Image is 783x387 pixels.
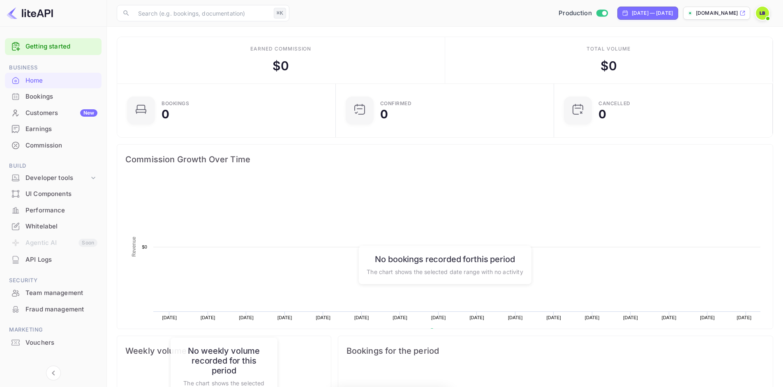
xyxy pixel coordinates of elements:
[5,219,102,235] div: Whitelabel
[546,315,561,320] text: [DATE]
[737,315,752,320] text: [DATE]
[632,9,673,17] div: [DATE] — [DATE]
[5,89,102,104] a: Bookings
[179,346,269,375] h6: No weekly volume recorded for this period
[25,108,97,118] div: Customers
[5,161,102,170] span: Build
[162,315,177,320] text: [DATE]
[5,171,102,185] div: Developer tools
[431,315,446,320] text: [DATE]
[662,315,677,320] text: [DATE]
[25,189,97,199] div: UI Components
[380,108,388,120] div: 0
[5,276,102,285] span: Security
[133,5,270,21] input: Search (e.g. bookings, documentation)
[5,73,102,88] a: Home
[756,7,769,20] img: Lipi Begum
[5,105,102,121] div: CustomersNew
[508,315,523,320] text: [DATE]
[125,153,765,166] span: Commission Growth Over Time
[25,288,97,298] div: Team management
[367,254,523,264] h6: No bookings recorded for this period
[5,252,102,268] div: API Logs
[125,344,323,357] span: Weekly volume
[617,7,678,20] div: Click to change the date range period
[346,344,765,357] span: Bookings for the period
[25,173,89,183] div: Developer tools
[25,338,97,348] div: Vouchers
[25,206,97,215] div: Performance
[5,335,102,351] div: Vouchers
[273,57,289,75] div: $ 0
[5,138,102,153] a: Commission
[25,255,97,265] div: API Logs
[25,124,97,134] div: Earnings
[367,267,523,276] p: The chart shows the selected date range with no activity
[5,335,102,350] a: Vouchers
[354,315,369,320] text: [DATE]
[5,105,102,120] a: CustomersNew
[5,252,102,267] a: API Logs
[239,315,254,320] text: [DATE]
[25,42,97,51] a: Getting started
[316,315,330,320] text: [DATE]
[5,285,102,301] div: Team management
[201,315,215,320] text: [DATE]
[5,203,102,218] a: Performance
[131,237,137,257] text: Revenue
[598,108,606,120] div: 0
[142,244,147,249] text: $0
[393,315,407,320] text: [DATE]
[598,101,631,106] div: CANCELLED
[5,186,102,201] a: UI Components
[5,302,102,317] a: Fraud management
[5,38,102,55] div: Getting started
[25,92,97,101] div: Bookings
[250,45,311,53] div: Earned commission
[5,89,102,105] div: Bookings
[5,138,102,154] div: Commission
[469,315,484,320] text: [DATE]
[555,9,611,18] div: Switch to Sandbox mode
[5,302,102,318] div: Fraud management
[25,141,97,150] div: Commission
[380,101,412,106] div: Confirmed
[700,315,715,320] text: [DATE]
[623,315,638,320] text: [DATE]
[5,121,102,136] a: Earnings
[274,8,286,18] div: ⌘K
[277,315,292,320] text: [DATE]
[5,325,102,334] span: Marketing
[5,73,102,89] div: Home
[162,101,189,106] div: Bookings
[5,285,102,300] a: Team management
[5,121,102,137] div: Earnings
[162,108,169,120] div: 0
[5,203,102,219] div: Performance
[80,109,97,117] div: New
[559,9,592,18] span: Production
[696,9,738,17] p: [DOMAIN_NAME]
[7,7,53,20] img: LiteAPI logo
[5,186,102,202] div: UI Components
[25,76,97,85] div: Home
[5,219,102,234] a: Whitelabel
[5,63,102,72] span: Business
[46,366,61,380] button: Collapse navigation
[601,57,617,75] div: $ 0
[437,328,458,334] text: Revenue
[587,45,631,53] div: Total volume
[585,315,600,320] text: [DATE]
[25,305,97,314] div: Fraud management
[25,222,97,231] div: Whitelabel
